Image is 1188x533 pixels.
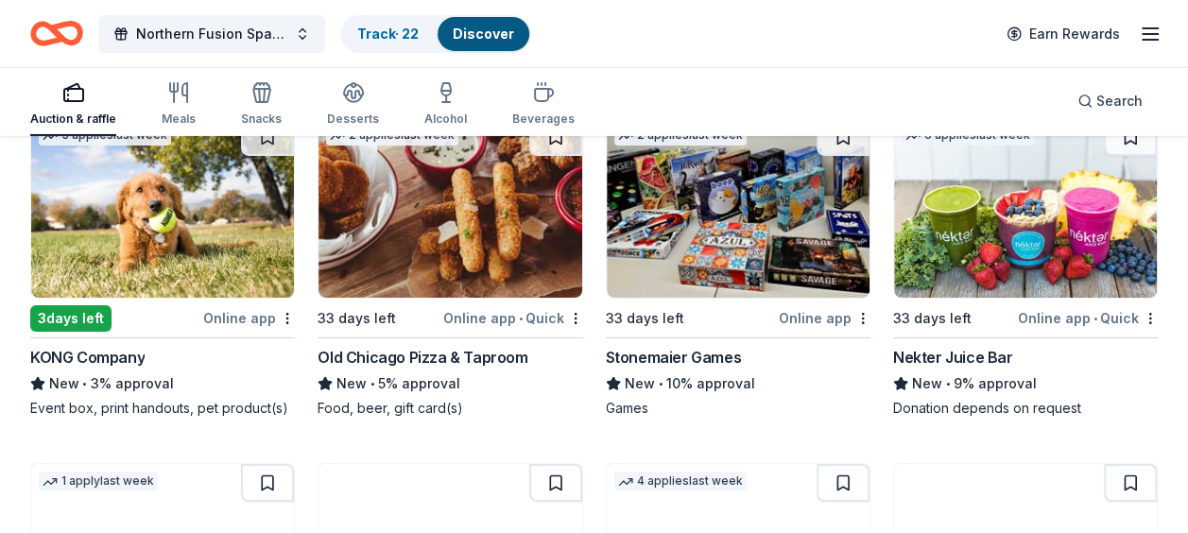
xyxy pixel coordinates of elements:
[893,346,1013,369] div: Nekter Juice Bar
[893,307,972,330] div: 33 days left
[607,118,869,298] img: Image for Stonemaier Games
[945,376,950,391] span: •
[1093,311,1097,326] span: •
[318,346,527,369] div: Old Chicago Pizza & Taproom
[241,74,282,136] button: Snacks
[606,346,742,369] div: Stonemaier Games
[241,112,282,127] div: Snacks
[39,472,158,491] div: 1 apply last week
[606,117,870,418] a: Image for Stonemaier Games2 applieslast week33 days leftOnline appStonemaier GamesNew•10% approva...
[1018,306,1158,330] div: Online app Quick
[606,399,870,418] div: Games
[424,74,467,136] button: Alcohol
[614,472,747,491] div: 4 applies last week
[49,372,79,395] span: New
[357,26,419,42] a: Track· 22
[606,307,684,330] div: 33 days left
[893,117,1158,418] a: Image for Nekter Juice Bar6 applieslast week33 days leftOnline app•QuickNekter Juice BarNew•9% ap...
[995,17,1131,51] a: Earn Rewards
[912,372,942,395] span: New
[136,23,287,45] span: Northern Fusion Spaghetti Fundraiser
[1062,82,1158,120] button: Search
[203,306,295,330] div: Online app
[512,112,575,127] div: Beverages
[30,372,295,395] div: 3% approval
[318,372,582,395] div: 5% approval
[30,346,145,369] div: KONG Company
[327,74,379,136] button: Desserts
[82,376,87,391] span: •
[625,372,655,395] span: New
[443,306,583,330] div: Online app Quick
[318,117,582,418] a: Image for Old Chicago Pizza & Taproom2 applieslast week33 days leftOnline app•QuickOld Chicago Pi...
[519,311,523,326] span: •
[336,372,367,395] span: New
[318,399,582,418] div: Food, beer, gift card(s)
[31,118,294,298] img: Image for KONG Company
[162,112,196,127] div: Meals
[658,376,663,391] span: •
[894,118,1157,298] img: Image for Nekter Juice Bar
[893,372,1158,395] div: 9% approval
[30,74,116,136] button: Auction & raffle
[327,112,379,127] div: Desserts
[30,112,116,127] div: Auction & raffle
[606,372,870,395] div: 10% approval
[893,399,1158,418] div: Donation depends on request
[30,399,295,418] div: Event box, print handouts, pet product(s)
[98,15,325,53] button: Northern Fusion Spaghetti Fundraiser
[424,112,467,127] div: Alcohol
[340,15,531,53] button: Track· 22Discover
[319,118,581,298] img: Image for Old Chicago Pizza & Taproom
[370,376,375,391] span: •
[453,26,514,42] a: Discover
[779,306,870,330] div: Online app
[162,74,196,136] button: Meals
[30,117,295,418] a: Image for KONG Company5 applieslast week3days leftOnline appKONG CompanyNew•3% approvalEvent box,...
[30,305,112,332] div: 3 days left
[30,11,83,56] a: Home
[512,74,575,136] button: Beverages
[1096,90,1143,112] span: Search
[318,307,396,330] div: 33 days left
